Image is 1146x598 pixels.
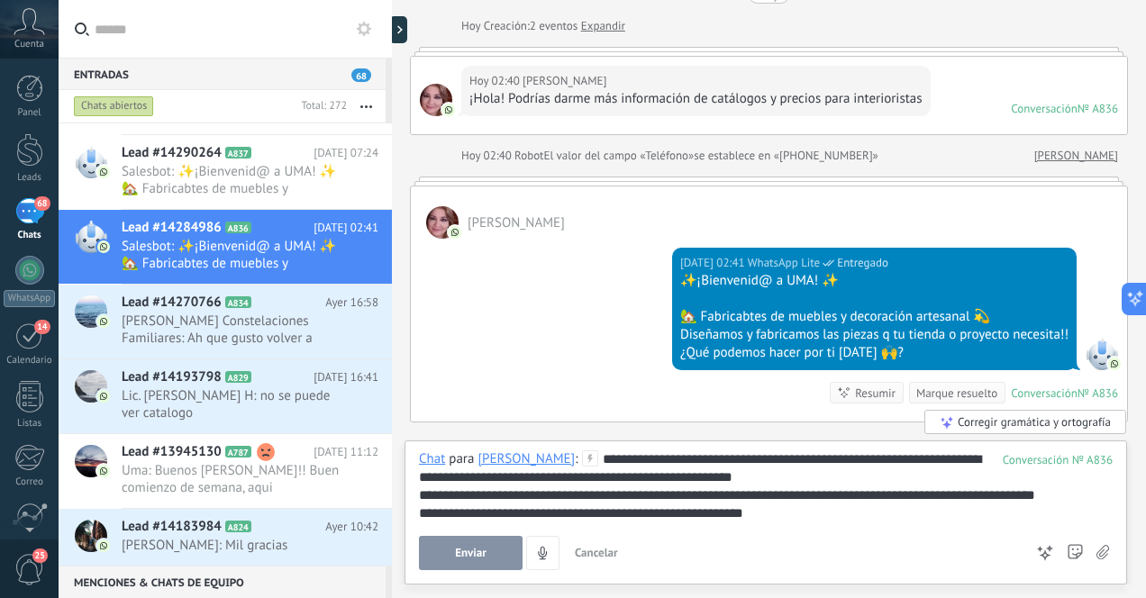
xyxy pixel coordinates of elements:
[122,313,344,347] span: [PERSON_NAME] Constelaciones Familiares: Ah que gusto volver a verte
[523,72,606,90] span: Gina Naya
[4,476,56,488] div: Correo
[97,465,110,477] img: com.amocrm.amocrmwa.svg
[59,359,392,433] a: Lead #14193798 A829 [DATE] 16:41 Lic. [PERSON_NAME] H: no se puede ver catalogo
[1034,147,1118,165] a: [PERSON_NAME]
[1011,385,1078,401] div: Conversación
[389,16,407,43] div: Mostrar
[122,144,222,162] span: Lead #14290264
[314,144,378,162] span: [DATE] 07:24
[122,163,344,197] span: Salesbot: ✨¡Bienvenid@ a UMA! ✨ 🏡 Fabricabtes de muebles y decoración artesanal 💫 Diseñamos y fab...
[59,285,392,358] a: Lead #14270766 A834 Ayer 16:58 [PERSON_NAME] Constelaciones Familiares: Ah que gusto volver a verte
[461,17,625,35] div: Creación:
[680,344,1069,362] div: ¿Qué podemos hacer por ti [DATE] 🙌?
[225,296,251,308] span: A834
[347,90,386,122] button: Más
[1086,338,1118,370] span: WhatsApp Lite
[351,68,371,82] span: 68
[449,226,461,239] img: com.amocrm.amocrmwa.svg
[97,539,110,552] img: com.amocrm.amocrmwa.svg
[4,107,56,119] div: Panel
[59,509,392,566] a: Lead #14183984 A824 Ayer 10:42 [PERSON_NAME]: Mil gracias
[469,72,523,90] div: Hoy 02:40
[4,355,56,367] div: Calendario
[461,147,514,165] div: Hoy 02:40
[748,254,820,272] span: WhatsApp Lite
[4,172,56,184] div: Leads
[122,219,222,237] span: Lead #14284986
[455,547,487,559] span: Enviar
[568,536,625,570] button: Cancelar
[468,214,565,231] span: Gina Naya
[924,410,1126,434] div: Corregir gramática y ortografía
[477,450,575,467] div: Gina Naya
[59,566,386,598] div: Menciones & Chats de equipo
[1078,385,1118,401] div: № A836
[97,315,110,328] img: com.amocrm.amocrmwa.svg
[59,58,386,90] div: Entradas
[4,418,56,430] div: Listas
[680,308,1069,326] div: 🏡 Fabricabtes de muebles y decoración artesanal 💫
[442,104,455,116] img: com.amocrm.amocrmwa.svg
[97,166,110,178] img: com.amocrm.amocrmwa.svg
[469,90,923,108] div: ¡Hola! Podrías darme más información de catálogos y precios para interioristas
[122,518,222,536] span: Lead #14183984
[59,135,392,209] a: Lead #14290264 A837 [DATE] 07:24 Salesbot: ✨¡Bienvenid@ a UMA! ✨ 🏡 Fabricabtes de muebles y decor...
[122,294,222,312] span: Lead #14270766
[419,536,523,570] button: Enviar
[1078,101,1118,116] div: № A836
[122,443,222,461] span: Lead #13945130
[530,17,578,35] span: 2 eventos
[514,148,543,163] span: Robot
[225,371,251,383] span: A829
[426,206,459,239] span: Gina Naya
[680,326,1069,344] div: Diseñamos y fabricamos las piezas q tu tienda o proyecto necesita!!
[581,17,625,35] a: Expandir
[314,443,378,461] span: [DATE] 11:12
[225,222,251,233] span: A836
[575,450,578,468] span: :
[694,147,878,165] span: se establece en «[PHONE_NUMBER]»
[680,254,748,272] div: [DATE] 02:41
[1003,452,1113,467] div: 836
[34,320,50,334] span: 14
[122,537,344,554] span: [PERSON_NAME]: Mil gracias
[916,385,997,402] div: Marque resuelto
[449,450,474,468] span: para
[122,462,344,496] span: Uma: Buenos [PERSON_NAME]!! Buen comienzo de semana, aqui [PERSON_NAME] de UMA, crees que esta se...
[4,230,56,241] div: Chats
[680,272,1069,290] div: ✨¡Bienvenid@ a UMA! ✨
[314,219,378,237] span: [DATE] 02:41
[14,39,44,50] span: Cuenta
[225,147,251,159] span: A837
[294,97,347,115] div: Total: 272
[34,196,50,211] span: 68
[325,294,378,312] span: Ayer 16:58
[575,545,618,560] span: Cancelar
[855,385,896,402] div: Resumir
[122,368,222,386] span: Lead #14193798
[4,290,55,307] div: WhatsApp
[544,147,695,165] span: El valor del campo «Teléfono»
[122,387,344,421] span: Lic. [PERSON_NAME] H: no se puede ver catalogo
[837,254,888,272] span: Entregado
[122,238,344,272] span: Salesbot: ✨¡Bienvenid@ a UMA! ✨ 🏡 Fabricabtes de muebles y decoración artesanal 💫 Diseñamos y fab...
[1108,358,1121,370] img: com.amocrm.amocrmwa.svg
[59,434,392,508] a: Lead #13945130 A787 [DATE] 11:12 Uma: Buenos [PERSON_NAME]!! Buen comienzo de semana, aqui [PERSO...
[74,95,154,117] div: Chats abiertos
[97,390,110,403] img: com.amocrm.amocrmwa.svg
[325,518,378,536] span: Ayer 10:42
[32,548,48,563] span: 25
[420,84,452,116] span: Gina Naya
[225,446,251,458] span: A787
[461,17,484,35] div: Hoy
[1011,101,1078,116] div: Conversación
[314,368,378,386] span: [DATE] 16:41
[59,210,392,284] a: Lead #14284986 A836 [DATE] 02:41 Salesbot: ✨¡Bienvenid@ a UMA! ✨ 🏡 Fabricabtes de muebles y decor...
[97,240,110,253] img: com.amocrm.amocrmwa.svg
[225,521,251,532] span: A824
